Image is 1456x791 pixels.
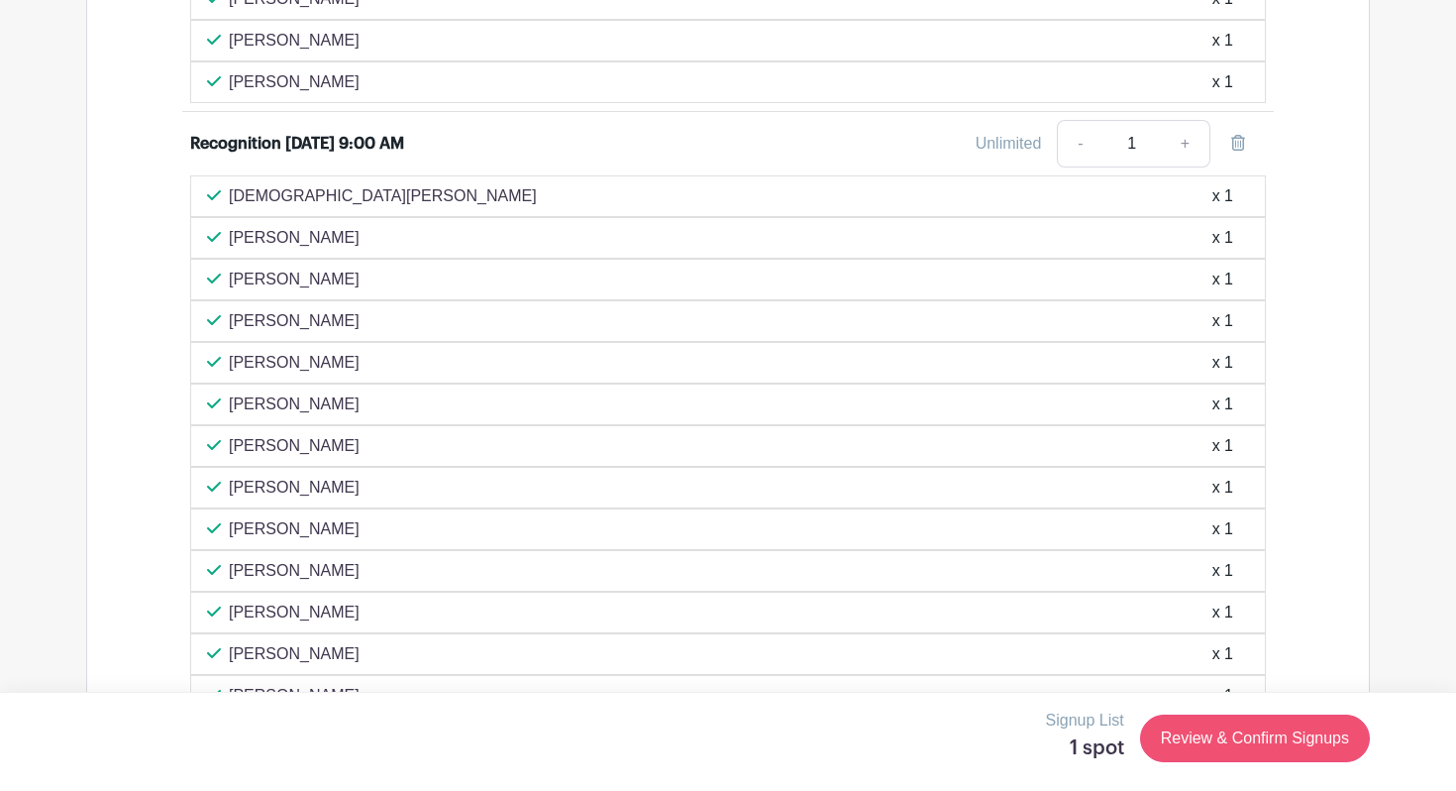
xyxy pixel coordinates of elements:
div: x 1 [1212,351,1233,375]
p: [PERSON_NAME] [229,309,360,333]
div: x 1 [1212,226,1233,250]
p: [PERSON_NAME] [229,268,360,291]
div: Recognition [DATE] 9:00 AM [190,132,404,156]
p: [PERSON_NAME] [229,226,360,250]
p: [PERSON_NAME] [229,476,360,500]
div: x 1 [1212,393,1233,416]
p: [PERSON_NAME] [229,29,360,53]
div: x 1 [1212,559,1233,583]
a: + [1161,120,1210,168]
div: x 1 [1212,476,1233,500]
a: Review & Confirm Signups [1140,715,1370,762]
p: [PERSON_NAME] [229,351,360,375]
p: [DEMOGRAPHIC_DATA][PERSON_NAME] [229,184,537,208]
div: Unlimited [976,132,1042,156]
p: [PERSON_NAME] [229,642,360,666]
h5: 1 spot [1046,736,1124,760]
p: [PERSON_NAME] [229,601,360,624]
p: [PERSON_NAME] [229,70,360,94]
div: x 1 [1212,517,1233,541]
p: [PERSON_NAME] [229,517,360,541]
div: x 1 [1212,601,1233,624]
div: x 1 [1212,268,1233,291]
div: x 1 [1212,29,1233,53]
a: - [1057,120,1102,168]
div: x 1 [1212,309,1233,333]
div: x 1 [1212,642,1233,666]
p: [PERSON_NAME] [229,393,360,416]
div: x 1 [1212,184,1233,208]
p: [PERSON_NAME] [229,434,360,458]
p: [PERSON_NAME] [229,559,360,583]
p: Signup List [1046,709,1124,733]
div: x 1 [1212,684,1233,708]
p: [PERSON_NAME] [229,684,360,708]
div: x 1 [1212,70,1233,94]
div: x 1 [1212,434,1233,458]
